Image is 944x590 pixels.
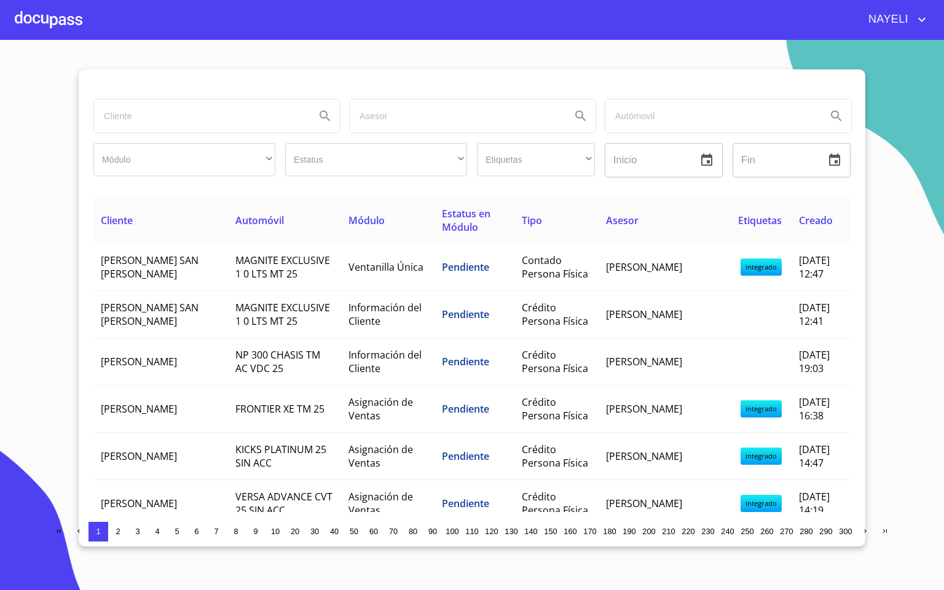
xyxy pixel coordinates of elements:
[800,527,812,536] span: 280
[796,522,816,541] button: 280
[799,254,830,281] span: [DATE] 12:47
[606,260,682,274] span: [PERSON_NAME]
[93,143,275,176] div: ​
[383,522,403,541] button: 70
[175,527,179,536] span: 5
[155,527,159,536] span: 4
[678,522,698,541] button: 220
[442,207,490,234] span: Estatus en Módulo
[167,522,187,541] button: 5
[147,522,167,541] button: 4
[606,355,682,368] span: [PERSON_NAME]
[560,522,580,541] button: 160
[819,527,832,536] span: 290
[600,522,619,541] button: 180
[639,522,659,541] button: 200
[580,522,600,541] button: 170
[741,258,782,276] span: integrado
[522,395,588,422] span: Crédito Persona Física
[642,527,655,536] span: 200
[701,527,714,536] span: 230
[822,101,851,131] button: Search
[485,527,498,536] span: 120
[659,522,678,541] button: 210
[603,527,616,536] span: 180
[583,527,596,536] span: 170
[662,527,675,536] span: 210
[88,522,108,541] button: 1
[324,522,344,541] button: 40
[246,522,265,541] button: 9
[116,527,120,536] span: 2
[96,527,100,536] span: 1
[206,522,226,541] button: 7
[101,355,177,368] span: [PERSON_NAME]
[741,495,782,512] span: integrado
[566,101,596,131] button: Search
[777,522,796,541] button: 270
[101,449,177,463] span: [PERSON_NAME]
[348,348,422,375] span: Información del Cliente
[522,490,588,517] span: Crédito Persona Física
[799,348,830,375] span: [DATE] 19:03
[235,254,330,281] span: MAGNITE EXCLUSIVE 1 0 LTS MT 25
[94,99,305,133] input: search
[780,527,793,536] span: 270
[741,400,782,417] span: integrado
[816,522,836,541] button: 290
[544,527,557,536] span: 150
[799,301,830,328] span: [DATE] 12:41
[524,527,537,536] span: 140
[442,355,489,368] span: Pendiente
[606,308,682,321] span: [PERSON_NAME]
[369,527,378,536] span: 60
[521,522,541,541] button: 140
[462,522,482,541] button: 110
[310,101,340,131] button: Search
[718,522,737,541] button: 240
[442,497,489,510] span: Pendiente
[477,143,595,176] div: ​
[741,448,782,465] span: integrado
[350,99,561,133] input: search
[348,260,423,274] span: Ventanilla Única
[389,527,398,536] span: 70
[235,214,284,227] span: Automóvil
[836,522,855,541] button: 300
[606,449,682,463] span: [PERSON_NAME]
[698,522,718,541] button: 230
[619,522,639,541] button: 190
[757,522,777,541] button: 260
[760,527,773,536] span: 260
[623,527,635,536] span: 190
[265,522,285,541] button: 10
[522,348,588,375] span: Crédito Persona Física
[423,522,442,541] button: 90
[348,490,413,517] span: Asignación de Ventas
[799,443,830,470] span: [DATE] 14:47
[330,527,339,536] span: 40
[214,527,218,536] span: 7
[606,497,682,510] span: [PERSON_NAME]
[428,527,437,536] span: 90
[187,522,206,541] button: 6
[505,527,517,536] span: 130
[350,527,358,536] span: 50
[799,490,830,517] span: [DATE] 14:19
[606,214,639,227] span: Asesor
[522,443,588,470] span: Crédito Persona Física
[502,522,521,541] button: 130
[364,522,383,541] button: 60
[235,443,326,470] span: KICKS PLATINUM 25 SIN ACC
[101,301,199,328] span: [PERSON_NAME] SAN [PERSON_NAME]
[348,214,385,227] span: Módulo
[108,522,128,541] button: 2
[101,402,177,416] span: [PERSON_NAME]
[253,527,258,536] span: 9
[285,522,305,541] button: 20
[348,443,413,470] span: Asignación de Ventas
[442,449,489,463] span: Pendiente
[442,402,489,416] span: Pendiente
[564,527,576,536] span: 160
[194,527,199,536] span: 6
